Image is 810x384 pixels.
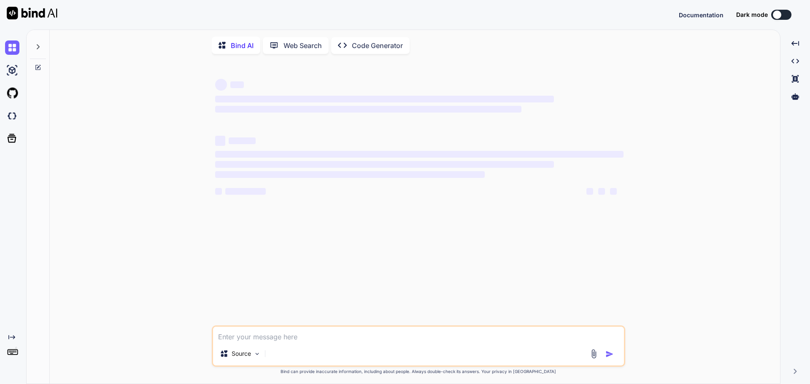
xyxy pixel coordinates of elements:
span: ‌ [215,151,624,158]
span: ‌ [215,161,554,168]
img: chat [5,40,19,55]
span: ‌ [586,188,593,195]
span: ‌ [215,79,227,91]
span: ‌ [215,136,225,146]
span: Dark mode [736,11,768,19]
img: Bind AI [7,7,57,19]
img: githubLight [5,86,19,100]
p: Source [232,349,251,358]
p: Bind can provide inaccurate information, including about people. Always double-check its answers.... [212,368,625,375]
span: ‌ [215,106,521,113]
span: ‌ [215,188,222,195]
img: Pick Models [254,350,261,357]
span: ‌ [215,96,554,102]
img: ai-studio [5,63,19,78]
img: icon [605,350,614,358]
button: Documentation [679,11,724,19]
span: ‌ [215,171,485,178]
span: ‌ [230,81,244,88]
p: Bind AI [231,40,254,51]
span: ‌ [598,188,605,195]
img: attachment [589,349,599,359]
p: Web Search [283,40,322,51]
span: ‌ [229,137,256,144]
p: Code Generator [352,40,403,51]
span: ‌ [225,188,266,195]
span: ‌ [610,188,617,195]
img: darkCloudIdeIcon [5,109,19,123]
